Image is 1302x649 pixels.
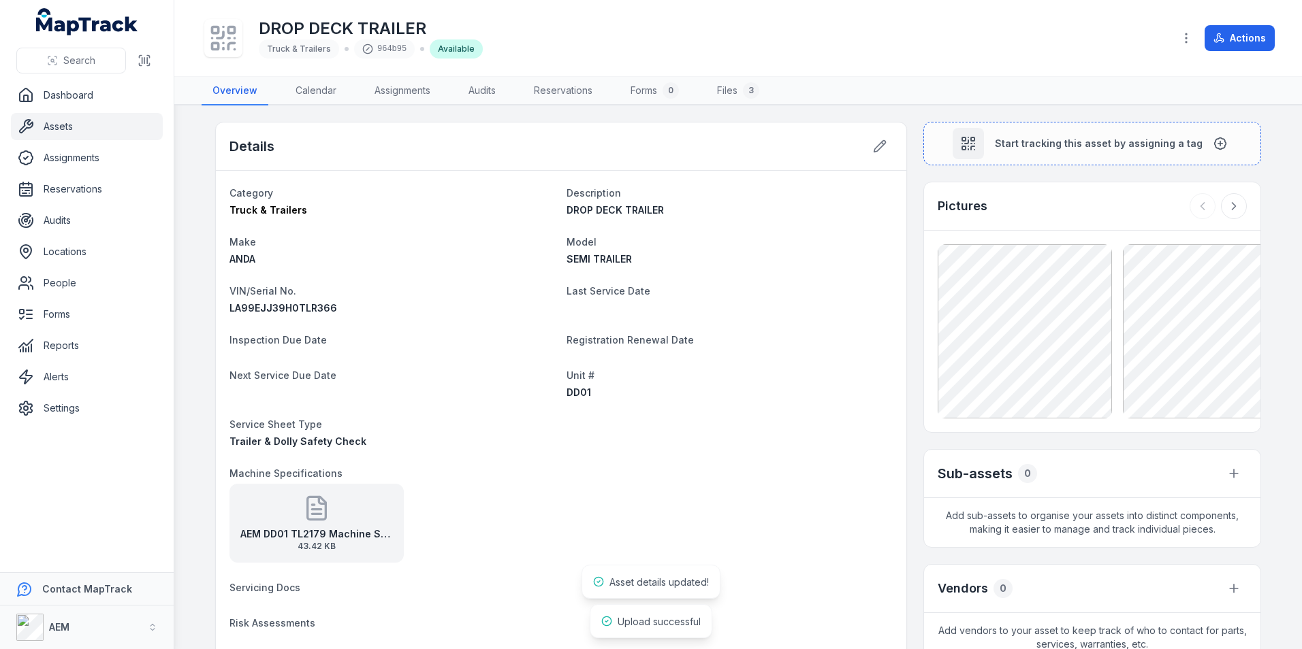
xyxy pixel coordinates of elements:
[567,187,621,199] span: Description
[567,386,591,398] span: DD01
[36,8,138,35] a: MapTrack
[229,204,307,216] span: Truck & Trailers
[11,332,163,359] a: Reports
[63,54,95,67] span: Search
[567,253,632,265] span: SEMI TRAILER
[430,39,483,59] div: Available
[11,395,163,422] a: Settings
[267,44,331,54] span: Truck & Trailers
[16,48,126,73] button: Search
[49,621,69,633] strong: AEM
[11,144,163,171] a: Assignments
[229,285,296,297] span: VIN/Serial No.
[938,579,988,598] h3: Vendors
[567,334,694,346] span: Registration Renewal Date
[202,77,268,105] a: Overview
[229,137,274,156] h2: Details
[229,617,315,629] span: Risk Assessments
[11,176,163,203] a: Reservations
[994,579,1013,598] div: 0
[620,77,690,105] a: Forms0
[11,363,163,390] a: Alerts
[229,582,300,593] span: Servicing Docs
[229,187,273,199] span: Category
[567,285,650,297] span: Last Service Date
[240,527,393,541] strong: AEM DD01 TL2179 Machine Specifications
[1018,464,1037,483] div: 0
[229,302,337,314] span: LA99EJJ39H0TLR366
[229,467,343,479] span: Machine Specifications
[11,207,163,234] a: Audits
[229,236,256,248] span: Make
[706,77,770,105] a: Files3
[938,464,1013,483] h2: Sub-assets
[923,122,1261,165] button: Start tracking this asset by assigning a tag
[229,435,366,447] span: Trailer & Dolly Safety Check
[11,238,163,265] a: Locations
[995,137,1203,150] span: Start tracking this asset by assigning a tag
[618,616,701,627] span: Upload successful
[11,113,163,140] a: Assets
[938,197,987,216] h3: Pictures
[229,253,255,265] span: ANDA
[567,236,597,248] span: Model
[609,576,709,588] span: Asset details updated!
[11,82,163,109] a: Dashboard
[1205,25,1275,51] button: Actions
[567,204,664,216] span: DROP DECK TRAILER
[11,269,163,297] a: People
[523,77,603,105] a: Reservations
[285,77,347,105] a: Calendar
[354,39,415,59] div: 964b95
[240,541,393,552] span: 43.42 KB
[229,418,322,430] span: Service Sheet Type
[924,498,1260,547] span: Add sub-assets to organise your assets into distinct components, making it easier to manage and t...
[743,82,759,99] div: 3
[229,334,327,346] span: Inspection Due Date
[663,82,679,99] div: 0
[364,77,441,105] a: Assignments
[458,77,507,105] a: Audits
[567,369,594,381] span: Unit #
[259,18,483,39] h1: DROP DECK TRAILER
[229,369,336,381] span: Next Service Due Date
[11,301,163,328] a: Forms
[42,583,132,595] strong: Contact MapTrack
